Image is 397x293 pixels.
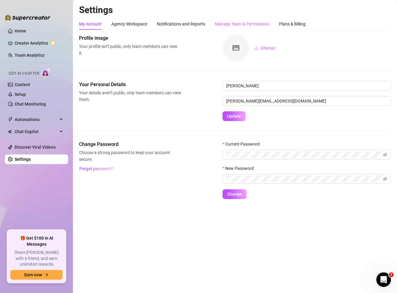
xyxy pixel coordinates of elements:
[79,43,181,56] span: Your profile isn’t public, only team members can view it.
[261,45,276,50] span: Change
[279,21,306,27] div: Plans & Billing
[249,43,281,53] button: Change
[9,71,39,76] span: Izzy AI Chatter
[15,115,58,124] span: Automations
[15,53,44,58] a: Team Analytics
[79,21,102,27] div: My Account
[24,272,42,277] span: Earn now
[10,270,63,280] button: Earn nowarrow-right
[10,235,63,247] span: 🎁 Get $100 in AI Messages
[79,4,391,16] h2: Settings
[223,111,246,121] button: Update
[42,68,51,77] img: AI Chatter
[79,149,181,163] span: Choose a strong password to keep your account secure.
[223,141,264,147] label: Current Password
[226,176,382,182] input: New Password
[157,21,205,27] div: Notifications and Reports
[79,164,114,173] button: Forgot password?
[223,189,247,199] button: Change
[223,35,249,61] img: square-placeholder.png
[79,35,181,42] span: Profile image
[79,141,181,148] span: Change Password
[15,102,46,106] a: Chat Monitoring
[15,157,31,162] a: Settings
[376,272,391,287] iframe: Intercom live chat
[215,21,269,27] div: Manage Team & Permissions
[223,81,391,91] input: Enter name
[383,177,387,181] span: eye-invisible
[79,89,181,103] span: Your details aren’t public, only team members can view them.
[389,272,394,277] span: 1
[383,153,387,157] span: eye-invisible
[44,273,49,277] span: arrow-right
[8,130,12,134] img: Chat Copilot
[254,46,258,50] span: upload
[8,117,13,122] span: thunderbolt
[15,29,26,33] a: Home
[15,82,30,87] a: Content
[79,166,114,171] span: Forgot password?
[10,250,63,268] span: Share [PERSON_NAME] with a friend, and earn unlimited rewards
[111,21,147,27] div: Agency Workspace
[15,38,63,48] a: Creator Analytics exclamation-circle
[5,15,50,21] img: logo-BBDzfeDw.svg
[15,92,26,97] a: Setup
[15,145,56,150] a: Discover Viral Videos
[223,165,258,172] label: New Password
[227,192,242,197] span: Change
[226,151,382,158] input: Current Password
[79,81,181,88] span: Your Personal Details
[227,114,241,119] span: Update
[15,127,58,136] span: Chat Copilot
[223,96,391,106] input: Enter new email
